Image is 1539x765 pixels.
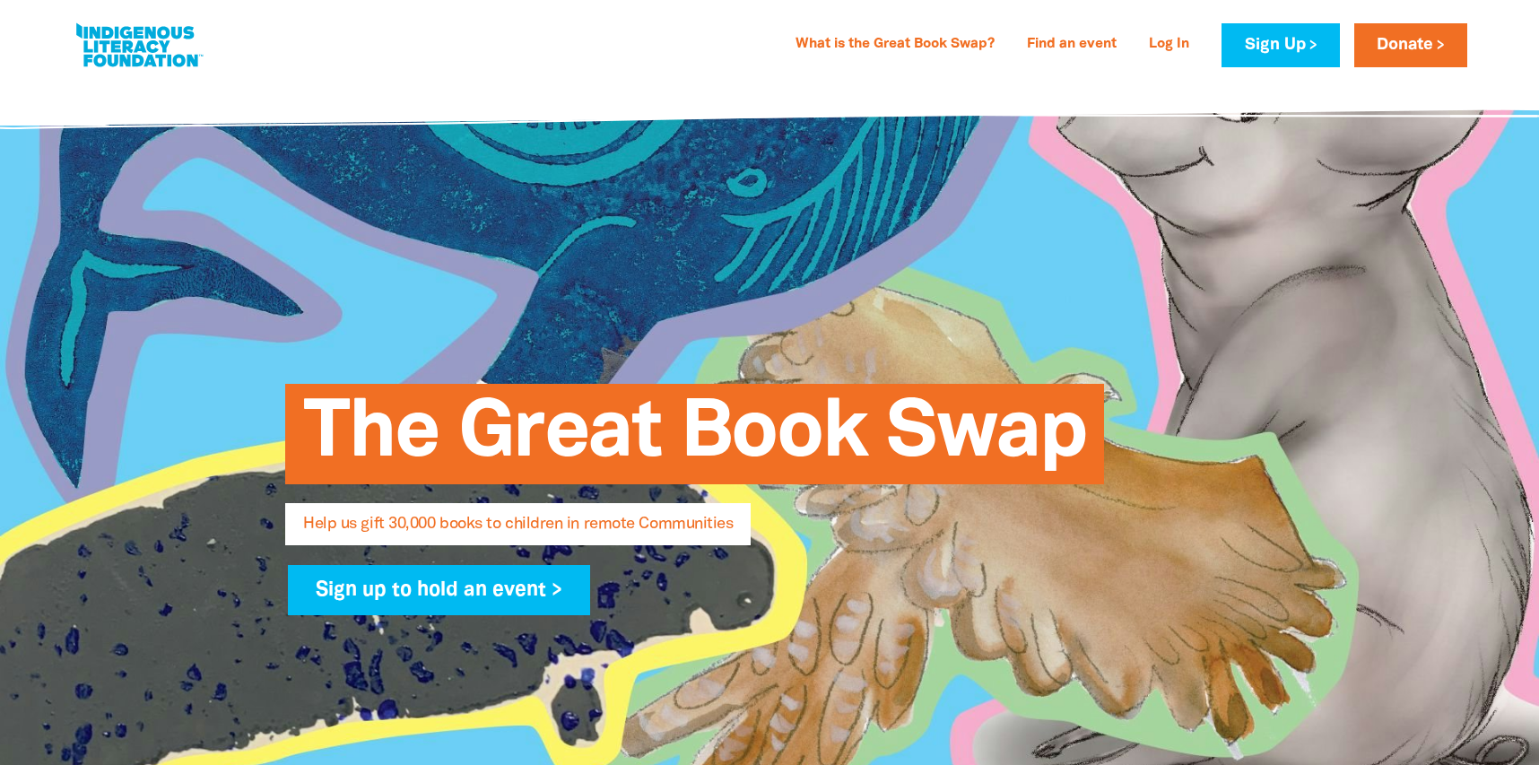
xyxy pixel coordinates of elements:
span: The Great Book Swap [303,397,1086,484]
a: Sign up to hold an event > [288,565,590,615]
a: Sign Up [1222,23,1339,67]
a: Donate [1354,23,1467,67]
span: Help us gift 30,000 books to children in remote Communities [303,517,733,545]
a: Log In [1138,30,1200,59]
a: Find an event [1016,30,1127,59]
a: What is the Great Book Swap? [785,30,1005,59]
